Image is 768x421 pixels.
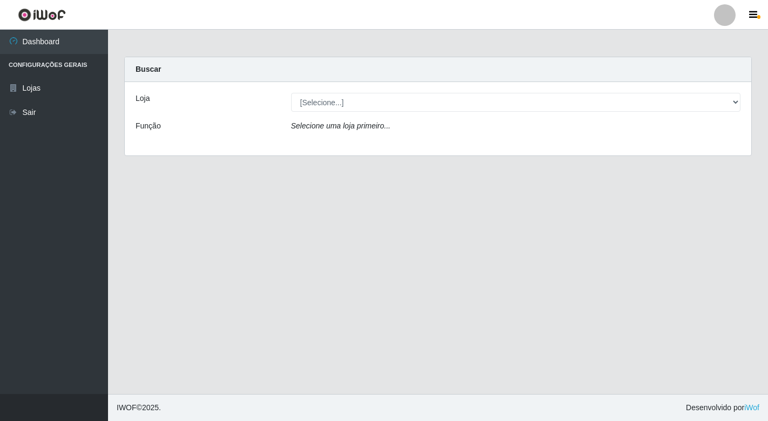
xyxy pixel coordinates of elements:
[136,120,161,132] label: Função
[117,402,161,413] span: © 2025 .
[744,403,759,412] a: iWof
[18,8,66,22] img: CoreUI Logo
[136,93,150,104] label: Loja
[117,403,137,412] span: IWOF
[291,121,390,130] i: Selecione uma loja primeiro...
[136,65,161,73] strong: Buscar
[686,402,759,413] span: Desenvolvido por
